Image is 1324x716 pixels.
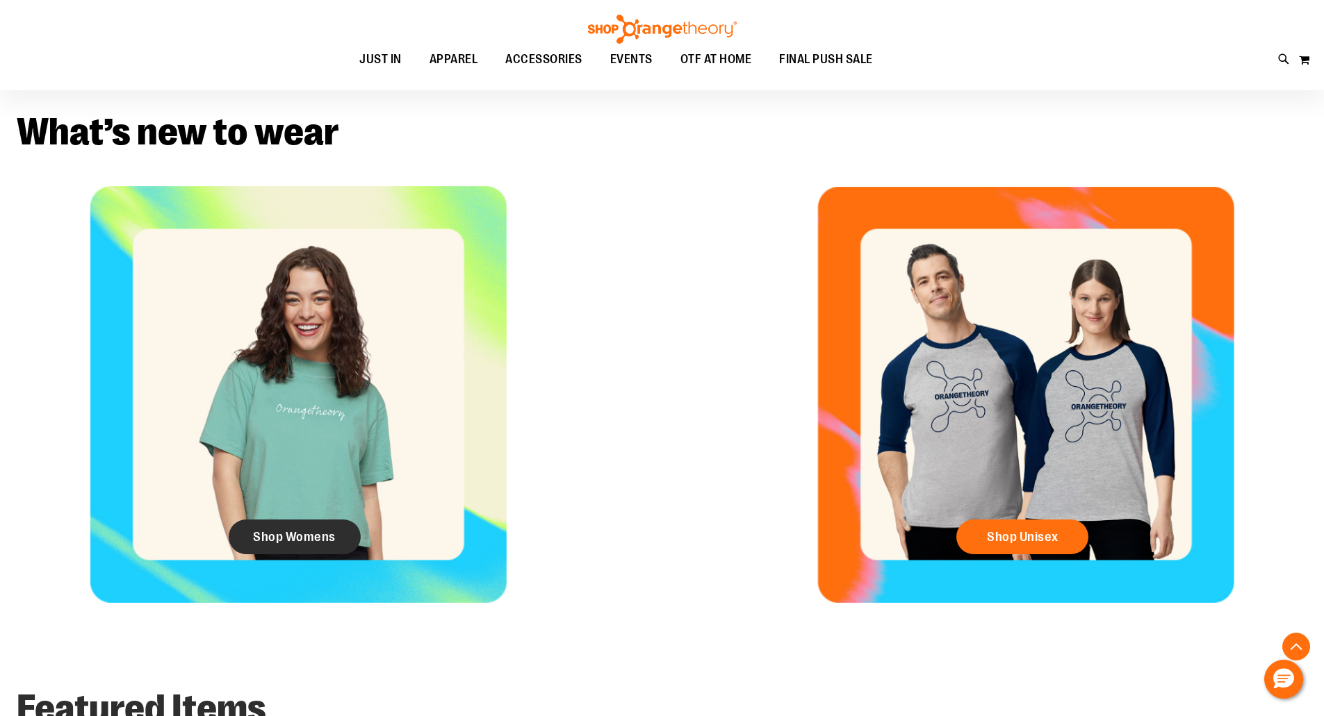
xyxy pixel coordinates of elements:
button: Back To Top [1282,633,1310,660]
span: ACCESSORIES [505,44,582,75]
h2: What’s new to wear [17,113,1307,151]
span: FINAL PUSH SALE [779,44,873,75]
span: Shop Womens [253,529,336,544]
img: Shop Orangetheory [586,15,739,44]
button: Hello, have a question? Let’s chat. [1264,660,1303,699]
span: EVENTS [610,44,653,75]
span: JUST IN [359,44,402,75]
span: Shop Unisex [987,529,1059,544]
span: APPAREL [430,44,478,75]
a: Shop Womens [229,519,361,554]
span: OTF AT HOME [680,44,752,75]
a: JUST IN [345,44,416,76]
a: FINAL PUSH SALE [765,44,887,76]
a: ACCESSORIES [491,44,596,76]
a: EVENTS [596,44,667,76]
a: Shop Unisex [956,519,1088,554]
a: OTF AT HOME [667,44,766,76]
a: APPAREL [416,44,492,76]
